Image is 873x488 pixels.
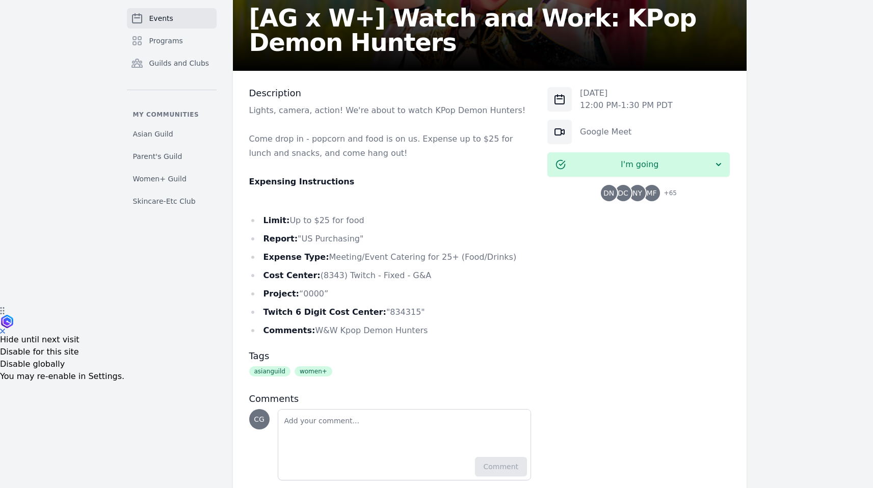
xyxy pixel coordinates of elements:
span: MF [647,189,657,197]
a: Asian Guild [127,125,217,143]
span: CG [254,416,264,423]
a: Google Meet [580,127,631,137]
nav: Sidebar [127,8,217,210]
span: DN [603,189,614,197]
strong: Twitch 6 Digit Cost Center: [263,307,386,317]
span: DC [618,189,628,197]
li: W&W Kpop Demon Hunters [249,323,532,338]
li: Up to $25 for food [249,213,532,228]
li: (8343) Twitch - Fixed - G&A [249,268,532,283]
span: Asian Guild [133,129,173,139]
a: Parent's Guild [127,147,217,166]
span: I'm going [566,158,713,171]
span: NY [632,189,642,197]
span: Skincare-Etc Club [133,196,196,206]
button: I'm going [547,152,730,177]
span: Programs [149,36,183,46]
span: women+ [295,366,332,376]
strong: Report: [263,234,298,243]
a: Skincare-Etc Club [127,192,217,210]
span: + 65 [658,187,677,201]
h3: Description [249,87,532,99]
li: "834315" [249,305,532,319]
span: Parent's Guild [133,151,182,161]
strong: Expensing Instructions [249,177,355,186]
strong: Project: [263,289,299,299]
button: Comment [475,457,527,476]
h2: [AG x W+] Watch and Work: KPop Demon Hunters [249,6,730,55]
a: Programs [127,31,217,51]
p: 12:00 PM - 1:30 PM PDT [580,99,673,112]
li: “0000” [249,287,532,301]
strong: Cost Center: [263,270,321,280]
p: Lights, camera, action! We're about to watch KPop Demon Hunters! [249,103,532,118]
h3: Comments [249,393,532,405]
span: Guilds and Clubs [149,58,209,68]
strong: Expense Type: [263,252,329,262]
li: Meeting/Event Catering for 25+ (Food/Drinks) [249,250,532,264]
a: Guilds and Clubs [127,53,217,73]
h3: Tags [249,350,532,362]
li: "US Purchasing" [249,232,532,246]
span: asianguild [249,366,290,376]
strong: Comments: [263,326,315,335]
a: Events [127,8,217,29]
p: My communities [127,111,217,119]
a: Women+ Guild [127,170,217,188]
span: Women+ Guild [133,174,187,184]
p: [DATE] [580,87,673,99]
span: Events [149,13,173,23]
p: Come drop in - popcorn and food is on us. Expense up to $25 for lunch and snacks, and come hang out! [249,132,532,160]
strong: Limit: [263,215,290,225]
